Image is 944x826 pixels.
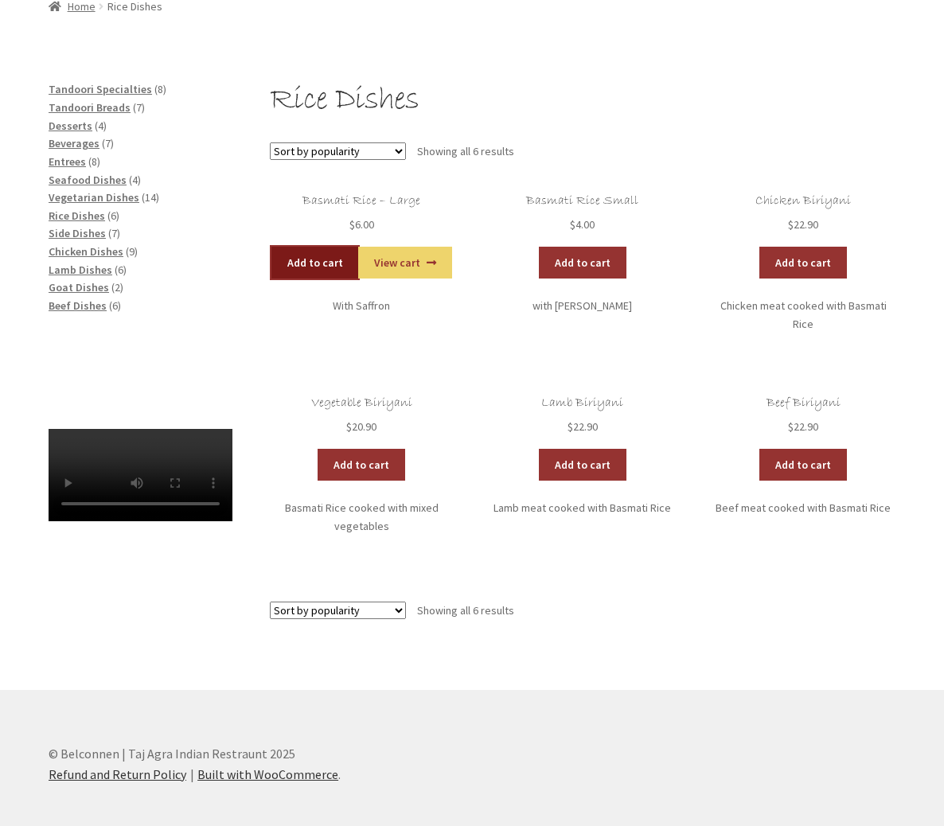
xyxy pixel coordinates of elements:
[49,100,131,115] a: Tandoori Breads
[568,419,598,434] bdi: 22.90
[132,173,138,187] span: 4
[490,395,674,436] a: Lamb Biriyani $22.90
[570,217,595,232] bdi: 4.00
[759,247,847,279] a: Add to cart: “Chicken Biriyani”
[270,142,406,160] select: Shop order
[270,395,454,436] a: Vegetable Biriyani $20.90
[49,136,99,150] a: Beverages
[270,395,454,411] h2: Vegetable Biriyani
[570,217,575,232] span: $
[788,217,794,232] span: $
[490,499,674,517] p: Lamb meat cooked with Basmati Rice
[417,139,514,165] p: Showing all 6 results
[49,208,105,223] a: Rice Dishes
[712,395,895,436] a: Beef Biriyani $22.90
[539,449,626,481] a: Add to cart: “Lamb Biriyani”
[712,193,895,208] h2: Chicken Biriyani
[112,298,118,313] span: 6
[358,247,451,279] a: View cart
[49,119,92,133] a: Desserts
[118,263,123,277] span: 6
[318,449,405,481] a: Add to cart: “Vegetable Biriyani”
[759,449,847,481] a: Add to cart: “Beef Biriyani”
[145,190,156,205] span: 14
[49,298,107,313] a: Beef Dishes
[49,173,127,187] a: Seafood Dishes
[788,419,818,434] bdi: 22.90
[49,280,109,294] a: Goat Dishes
[49,244,123,259] a: Chicken Dishes
[49,154,86,169] a: Entrees
[788,419,794,434] span: $
[129,244,135,259] span: 9
[49,711,895,819] div: © Belconnen | Taj Agra Indian Restraunt 2025 .
[346,419,352,434] span: $
[490,297,674,315] p: with [PERSON_NAME]
[49,226,106,240] a: Side Dishes
[490,193,674,234] a: Basmati Rice Small $4.00
[270,193,454,234] a: Basmati Rice – Large $6.00
[270,193,454,208] h2: Basmati Rice – Large
[197,766,338,782] a: Built with WooCommerce
[49,82,152,96] a: Tandoori Specialties
[349,217,355,232] span: $
[788,217,818,232] bdi: 22.90
[271,247,359,279] a: Add to cart: “Basmati Rice - Large”
[92,154,97,169] span: 8
[417,598,514,623] p: Showing all 6 results
[270,297,454,315] p: With Saffron
[712,297,895,333] p: Chicken meat cooked with Basmati Rice
[490,395,674,411] h2: Lamb Biriyani
[490,193,674,208] h2: Basmati Rice Small
[158,82,163,96] span: 8
[346,419,376,434] bdi: 20.90
[49,263,112,277] a: Lamb Dishes
[136,100,142,115] span: 7
[111,226,117,240] span: 7
[349,217,374,232] bdi: 6.00
[270,499,454,535] p: Basmati Rice cooked with mixed vegetables
[111,208,116,223] span: 6
[712,395,895,411] h2: Beef Biriyani
[712,499,895,517] p: Beef meat cooked with Basmati Rice
[115,280,120,294] span: 2
[270,80,895,121] h1: Rice Dishes
[270,602,406,619] select: Shop order
[539,247,626,279] a: Add to cart: “Basmati Rice Small”
[49,190,139,205] a: Vegetarian Dishes
[568,419,573,434] span: $
[49,766,186,782] a: Refund and Return Policy
[105,136,111,150] span: 7
[712,193,895,234] a: Chicken Biriyani $22.90
[98,119,103,133] span: 4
